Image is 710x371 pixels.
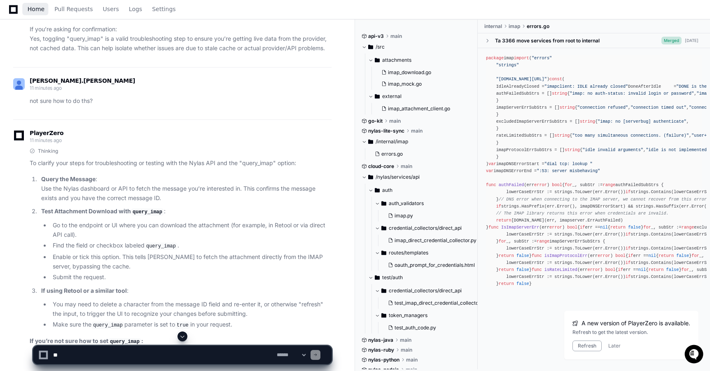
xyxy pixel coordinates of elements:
span: for [682,267,689,272]
svg: Directory [368,172,373,182]
span: "dial tcp: lookup " [544,161,593,166]
span: range [603,182,616,187]
span: if [626,260,631,265]
li: Submit the request. [50,273,332,282]
li: Make sure the parameter is set to in your request. [50,320,332,330]
span: errors.go [527,23,549,30]
span: var [486,168,493,173]
button: credential_collectors/direct_api [375,284,485,297]
span: IsImapServerErr [501,225,539,230]
span: auth [382,187,392,194]
span: for [499,239,506,244]
span: return [496,218,511,223]
button: Later [608,343,621,349]
span: for [643,225,651,230]
div: Start new chat [28,61,135,70]
span: "strings" [496,63,519,68]
svg: Directory [381,248,386,258]
svg: Directory [381,310,386,320]
span: // DNS error when connecting to the IMAP server, we cannot recover from this error. [499,197,709,202]
img: ALV-UjU-Uivu_cc8zlDcn2c9MNEgVYayUocKx0gHV_Yy_SMunaAAd7JZxK5fgww1Mi-cdUJK5q-hvUHnPErhbMG5W0ta4bF9-... [13,78,25,90]
svg: Directory [381,286,386,296]
img: PlayerZero [8,8,25,25]
span: imap_download.go [388,69,431,76]
button: /src [362,40,472,54]
span: bool [567,225,577,230]
code: query_imap [145,243,177,250]
span: false [516,281,529,286]
span: 11 minutes ago [30,137,62,143]
span: range [537,239,549,244]
span: (err ) [588,253,613,258]
span: false [516,253,529,258]
span: if [626,274,631,279]
img: 1736555170064-99ba0984-63c1-480f-8ee9-699278ef63ed [8,61,23,76]
span: (err ) [539,225,565,230]
span: const [549,77,562,82]
span: nylas-lite-sync [368,128,404,134]
span: "idle invalid arguments" [582,147,643,152]
li: Find the field or checkbox labeled . [50,241,332,251]
button: Start new chat [140,64,150,74]
span: Merged [661,37,682,44]
span: /nylas/services/api [376,174,420,180]
span: error [598,253,610,258]
span: false [628,225,641,230]
span: main [401,163,412,170]
span: return [499,267,514,272]
span: Thinking [38,148,58,154]
span: test_auth_code.py [395,324,436,331]
code: true [175,322,190,329]
span: error [588,267,600,272]
span: cloud-core [368,163,394,170]
span: string [565,147,580,152]
span: auth_validators [389,200,424,207]
span: authFailed [499,182,524,187]
svg: Directory [375,273,380,282]
button: token_managers [375,309,485,322]
span: 11 minutes ago [30,85,62,91]
span: import [514,56,529,61]
span: test/auth [382,274,403,281]
button: /internal/imap [362,135,472,148]
p: : [41,286,332,296]
span: package [486,56,504,61]
span: if [626,232,631,237]
span: ":53: server misbehaving" [537,168,600,173]
span: credential_collectors/direct_api [389,225,462,231]
div: [DATE] [685,37,698,44]
button: imap_download.go [378,67,467,78]
svg: Directory [375,185,380,195]
p: : [41,207,332,217]
span: if [618,267,623,272]
span: Pylon [82,86,100,93]
span: main [389,118,401,124]
span: for [691,253,699,258]
button: oauth_prompt_for_credentials.html [385,259,476,271]
code: query_imap [131,208,164,216]
span: go-kit [368,118,383,124]
span: routes/templates [389,250,428,256]
button: auth [368,184,478,197]
span: oauth_prompt_for_credentials.html [395,262,475,268]
svg: Directory [368,42,373,52]
span: "imap: no [serverbug] authenticate" [598,119,687,124]
span: for [565,182,572,187]
button: test_imap_direct_credential_collector.py [385,297,486,309]
span: (err ) [524,182,549,187]
span: /internal/imap [376,138,408,145]
div: Refresh to get the latest version. [572,329,690,336]
span: A new version of PlayerZero is available. [582,319,690,327]
span: if [496,204,501,209]
span: /src [376,44,385,50]
button: imap_direct_credential_collector.py [385,235,476,246]
span: false [516,267,529,272]
span: isRateLimited [544,267,577,272]
strong: Query the Message [41,175,96,182]
li: Enable or tick this option. This tells [PERSON_NAME] to fetch the attachment directly from the IM... [50,252,332,271]
span: Home [28,7,44,12]
svg: Directory [375,55,380,65]
span: main [411,128,423,134]
span: string [560,105,575,110]
iframe: Open customer support [684,344,706,366]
